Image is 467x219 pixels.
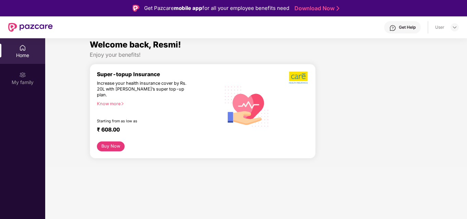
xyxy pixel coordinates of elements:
div: Get Help [399,25,416,30]
img: svg+xml;base64,PHN2ZyB4bWxucz0iaHR0cDovL3d3dy53My5vcmcvMjAwMC9zdmciIHhtbG5zOnhsaW5rPSJodHRwOi8vd3... [220,79,274,133]
span: Welcome back, Resmi! [90,40,181,50]
img: Stroke [337,5,339,12]
img: b5dec4f62d2307b9de63beb79f102df3.png [289,71,308,84]
div: Starting from as low as [97,119,191,124]
div: Get Pazcare for all your employee benefits need [144,4,289,12]
div: Enjoy your benefits! [90,51,422,58]
img: Logo [132,5,139,12]
a: Download Now [294,5,337,12]
img: svg+xml;base64,PHN2ZyBpZD0iRHJvcGRvd24tMzJ4MzIiIHhtbG5zPSJodHRwOi8vd3d3LnczLm9yZy8yMDAwL3N2ZyIgd2... [452,25,457,30]
span: right [121,102,124,106]
img: svg+xml;base64,PHN2ZyBpZD0iSG9tZSIgeG1sbnM9Imh0dHA6Ly93d3cudzMub3JnLzIwMDAvc3ZnIiB3aWR0aD0iMjAiIG... [19,44,26,51]
div: Increase your health insurance cover by Rs. 20L with [PERSON_NAME]’s super top-up plan. [97,81,191,98]
div: Super-topup Insurance [97,71,220,78]
div: Know more [97,101,216,106]
div: User [435,25,444,30]
div: ₹ 608.00 [97,126,214,135]
img: New Pazcare Logo [8,23,53,32]
img: svg+xml;base64,PHN2ZyB3aWR0aD0iMjAiIGhlaWdodD0iMjAiIHZpZXdCb3g9IjAgMCAyMCAyMCIgZmlsbD0ibm9uZSIgeG... [19,71,26,78]
strong: mobile app [174,5,202,11]
button: Buy Now [97,141,125,151]
img: svg+xml;base64,PHN2ZyBpZD0iSGVscC0zMngzMiIgeG1sbnM9Imh0dHA6Ly93d3cudzMub3JnLzIwMDAvc3ZnIiB3aWR0aD... [389,25,396,31]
